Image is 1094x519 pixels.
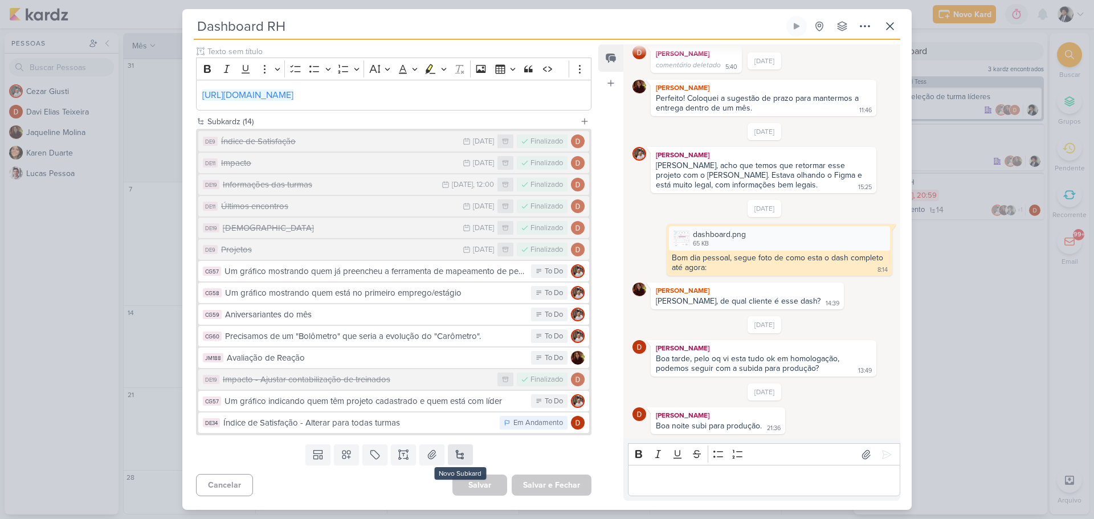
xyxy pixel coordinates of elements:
div: CG57 [203,267,221,276]
div: CG60 [203,332,222,341]
div: Finalizado [530,244,563,256]
div: Finalizado [530,223,563,234]
div: [PERSON_NAME] [653,149,874,161]
div: Precisamos de um "Bolômetro" que seria a evolução do "Carômetro". [225,330,525,343]
div: [DATE] [473,246,494,254]
div: 11:46 [859,106,872,115]
img: Davi Elias Teixeira [632,340,646,354]
img: Davi Elias Teixeira [571,221,585,235]
div: DE9 [203,137,218,146]
button: DE11 Últimos encontros [DATE] Finalizado [198,196,589,216]
div: Perfeito! Coloquei a sugestão de prazo para mantermos a entrega dentro de um mês. [656,93,861,113]
div: To Do [545,353,563,364]
div: [PERSON_NAME], de qual cliente é esse dash? [656,296,820,306]
span: comentário deletado [656,61,721,69]
div: 14:39 [826,299,839,308]
div: dashboard.png [693,228,746,240]
div: Ligar relógio [792,22,801,31]
div: [DATE] [473,138,494,145]
button: DE19 [DEMOGRAPHIC_DATA] [DATE] Finalizado [198,218,589,238]
div: To Do [545,396,563,407]
div: Índice de Satisfação - Alterar para todas turmas [223,416,494,430]
div: Um gráfico mostrando quem já preencheu a ferramenta de mapeamento de perfil [224,265,525,278]
button: CG57 Um gráfico mostrando quem já preencheu a ferramenta de mapeamento de perfil To Do [198,261,589,281]
img: Jaqueline Molina [571,351,585,365]
div: 65 KB [693,239,746,248]
div: DE34 [203,418,220,427]
div: JM188 [203,353,223,362]
div: [DEMOGRAPHIC_DATA] [223,222,457,235]
div: dashboard.png [669,226,890,251]
img: Cezar Giusti [571,329,585,343]
div: 15:25 [858,183,872,192]
img: Davi Elias Teixeira [571,416,585,430]
input: Texto sem título [205,46,591,58]
img: Davi Elias Teixeira [571,156,585,170]
img: Davi Elias Teixeira [571,178,585,191]
button: JM188 Avaliação de Reação To Do [198,348,589,368]
button: CG57 Um gráfico indicando quem têm projeto cadastrado e quem está com líder To Do [198,391,589,411]
div: [PERSON_NAME] [653,285,842,296]
div: [DATE] [452,181,473,189]
div: CG58 [203,288,222,297]
div: [DATE] [473,224,494,232]
img: Jaqueline Molina [632,80,646,93]
img: Davi Elias Teixeira [632,407,646,421]
div: Em Andamento [513,418,563,429]
img: Davi Elias Teixeira [571,373,585,386]
img: Cezar Giusti [571,286,585,300]
div: Editor toolbar [628,443,900,465]
div: Finalizado [530,179,563,191]
div: [PERSON_NAME], acho que temos que retormar esse projeto com o [PERSON_NAME]. Estava olhando o Fig... [656,161,864,190]
div: , 12:00 [473,181,494,189]
div: To Do [545,309,563,321]
div: Editor editing area: main [628,465,900,496]
button: DE9 Índice de Satisfação [DATE] Finalizado [198,131,589,152]
img: Davi Elias Teixeira [632,46,646,59]
div: 5:40 [725,63,737,72]
div: CG59 [203,310,222,319]
div: CG57 [203,397,221,406]
div: DE19 [203,375,219,384]
img: Davi Elias Teixeira [571,243,585,256]
div: DE9 [203,245,218,254]
div: Boa tarde, pelo oq vi esta tudo ok em homologação, podemos seguir com a subida para produção? [656,354,842,373]
div: To Do [545,331,563,342]
div: [PERSON_NAME] [653,82,874,93]
div: Últimos encontros [221,200,457,213]
img: Cezar Giusti [571,264,585,278]
div: [PERSON_NAME] [653,410,783,421]
img: FNpeYOMFFq95yACmmTHiTRa87ExmtChBwQBPYZSY.png [673,231,689,247]
img: Cezar Giusti [632,147,646,161]
div: DE11 [203,158,218,167]
div: Projetos [221,243,457,256]
div: Bom dia pessoal, segue foto de como esta o dash completo até agora: [672,253,885,272]
div: 8:14 [877,265,888,275]
div: To Do [545,288,563,299]
button: CG59 Aniversariantes do mês To Do [198,304,589,325]
input: Kard Sem Título [194,16,784,36]
img: Cezar Giusti [571,308,585,321]
div: [PERSON_NAME] [653,48,740,59]
button: CG58 Um gráfico mostrando quem está no primeiro emprego/estágio To Do [198,283,589,303]
button: DE19 Impacto - Ajustar contabilização de treinados Finalizado [198,369,589,390]
button: CG60 Precisamos de um "Bolômetro" que seria a evolução do "Carômetro". To Do [198,326,589,346]
button: DE11 Impacto [DATE] Finalizado [198,153,589,173]
div: Finalizado [530,136,563,148]
button: DE19 Informações das turmas [DATE] , 12:00 Finalizado [198,174,589,195]
img: Jaqueline Molina [632,283,646,296]
div: Novo Subkard [434,467,486,480]
div: 21:36 [767,424,781,433]
div: Editor editing area: main [196,80,591,111]
div: DE19 [203,223,219,232]
div: Impacto - Ajustar contabilização de treinados [223,373,492,386]
button: DE9 Projetos [DATE] Finalizado [198,239,589,260]
div: [PERSON_NAME] [653,342,874,354]
div: Impacto [221,157,457,170]
div: Finalizado [530,201,563,212]
div: Informações das turmas [223,178,436,191]
div: Editor toolbar [196,58,591,80]
div: Aniversariantes do mês [225,308,525,321]
div: Finalizado [530,158,563,169]
div: Boa noite subi para produção. [656,421,762,431]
